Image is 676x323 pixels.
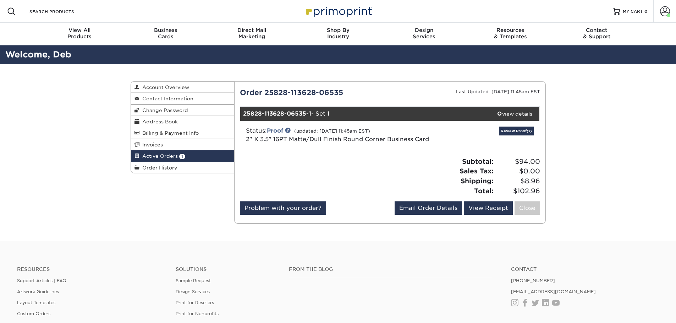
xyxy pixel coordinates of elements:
[467,27,554,33] span: Resources
[511,289,596,294] a: [EMAIL_ADDRESS][DOMAIN_NAME]
[623,9,643,15] span: MY CART
[131,139,235,150] a: Invoices
[29,7,98,16] input: SEARCH PRODUCTS.....
[131,82,235,93] a: Account Overview
[295,27,381,40] div: Industry
[139,96,193,101] span: Contact Information
[131,93,235,104] a: Contact Information
[461,177,494,185] strong: Shipping:
[381,27,467,33] span: Design
[209,27,295,40] div: Marketing
[241,127,440,144] div: Status:
[295,23,381,45] a: Shop ByIndustry
[17,278,66,283] a: Support Articles | FAQ
[644,9,648,14] span: 0
[240,201,326,215] a: Problem with your order?
[462,157,494,165] strong: Subtotal:
[467,23,554,45] a: Resources& Templates
[490,110,540,117] div: view details
[243,110,311,117] strong: 25828-113628-06535-1
[267,127,283,134] a: Proof
[179,154,185,159] span: 1
[139,153,178,159] span: Active Orders
[17,300,55,305] a: Layout Templates
[2,301,60,321] iframe: Google Customer Reviews
[456,89,540,94] small: Last Updated: [DATE] 11:45am EST
[240,107,490,121] div: - Set 1
[554,23,640,45] a: Contact& Support
[122,27,209,33] span: Business
[499,127,534,135] a: Review Proof(s)
[176,311,219,316] a: Print for Nonprofits
[122,27,209,40] div: Cards
[176,266,278,272] h4: Solutions
[474,187,494,195] strong: Total:
[294,128,370,134] small: (updated: [DATE] 11:45am EST)
[139,107,188,113] span: Change Password
[209,27,295,33] span: Direct Mail
[511,278,555,283] a: [PHONE_NUMBER]
[496,157,540,167] span: $94.00
[131,127,235,139] a: Billing & Payment Info
[131,150,235,162] a: Active Orders 1
[139,130,199,136] span: Billing & Payment Info
[496,166,540,176] span: $0.00
[303,4,374,19] img: Primoprint
[131,162,235,173] a: Order History
[17,289,59,294] a: Artwork Guidelines
[235,87,390,98] div: Order 25828-113628-06535
[209,23,295,45] a: Direct MailMarketing
[176,289,210,294] a: Design Services
[246,136,429,143] a: 2" X 3.5" 16PT Matte/Dull Finish Round Corner Business Card
[139,142,163,147] span: Invoices
[496,186,540,196] span: $102.96
[17,266,165,272] h4: Resources
[139,165,177,171] span: Order History
[395,201,462,215] a: Email Order Details
[515,201,540,215] a: Close
[176,278,211,283] a: Sample Request
[176,300,214,305] a: Print for Resellers
[37,23,123,45] a: View AllProducts
[554,27,640,33] span: Contact
[511,266,659,272] a: Contact
[381,27,467,40] div: Services
[460,167,494,175] strong: Sales Tax:
[467,27,554,40] div: & Templates
[496,176,540,186] span: $8.96
[139,84,189,90] span: Account Overview
[131,116,235,127] a: Address Book
[131,105,235,116] a: Change Password
[122,23,209,45] a: BusinessCards
[554,27,640,40] div: & Support
[464,201,513,215] a: View Receipt
[289,266,492,272] h4: From the Blog
[37,27,123,40] div: Products
[381,23,467,45] a: DesignServices
[37,27,123,33] span: View All
[139,119,178,124] span: Address Book
[295,27,381,33] span: Shop By
[490,107,540,121] a: view details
